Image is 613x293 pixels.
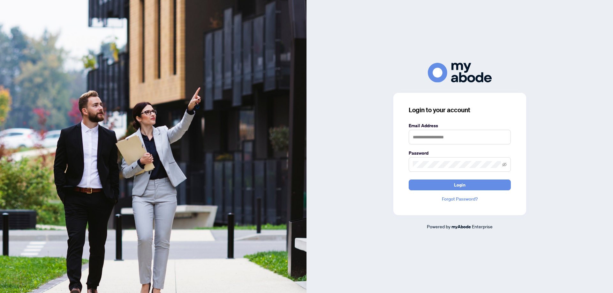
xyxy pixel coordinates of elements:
[451,223,471,230] a: myAbode
[409,106,511,114] h3: Login to your account
[409,179,511,190] button: Login
[454,180,465,190] span: Login
[427,223,450,229] span: Powered by
[472,223,493,229] span: Enterprise
[428,63,492,82] img: ma-logo
[502,162,507,167] span: eye-invisible
[409,195,511,202] a: Forgot Password?
[409,150,511,157] label: Password
[409,122,511,129] label: Email Address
